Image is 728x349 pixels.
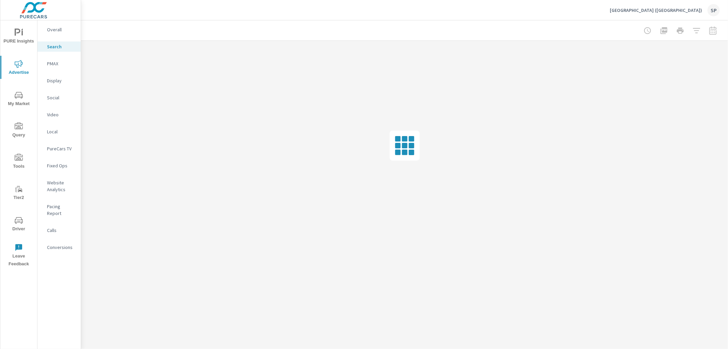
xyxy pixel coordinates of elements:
[2,60,35,77] span: Advertise
[47,43,75,50] p: Search
[37,178,81,195] div: Website Analytics
[37,76,81,86] div: Display
[47,77,75,84] p: Display
[2,216,35,233] span: Driver
[47,26,75,33] p: Overall
[37,201,81,218] div: Pacing Report
[47,244,75,251] p: Conversions
[47,179,75,193] p: Website Analytics
[37,24,81,35] div: Overall
[37,144,81,154] div: PureCars TV
[2,185,35,202] span: Tier2
[37,127,81,137] div: Local
[610,7,702,13] p: [GEOGRAPHIC_DATA] ([GEOGRAPHIC_DATA])
[47,128,75,135] p: Local
[2,154,35,170] span: Tools
[37,110,81,120] div: Video
[47,60,75,67] p: PMAX
[2,91,35,108] span: My Market
[2,122,35,139] span: Query
[37,225,81,235] div: Calls
[708,4,720,16] div: SP
[47,227,75,234] p: Calls
[37,93,81,103] div: Social
[37,41,81,52] div: Search
[47,94,75,101] p: Social
[47,162,75,169] p: Fixed Ops
[47,145,75,152] p: PureCars TV
[47,203,75,217] p: Pacing Report
[47,111,75,118] p: Video
[37,242,81,252] div: Conversions
[2,244,35,268] span: Leave Feedback
[37,59,81,69] div: PMAX
[2,29,35,45] span: PURE Insights
[37,161,81,171] div: Fixed Ops
[0,20,37,271] div: nav menu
